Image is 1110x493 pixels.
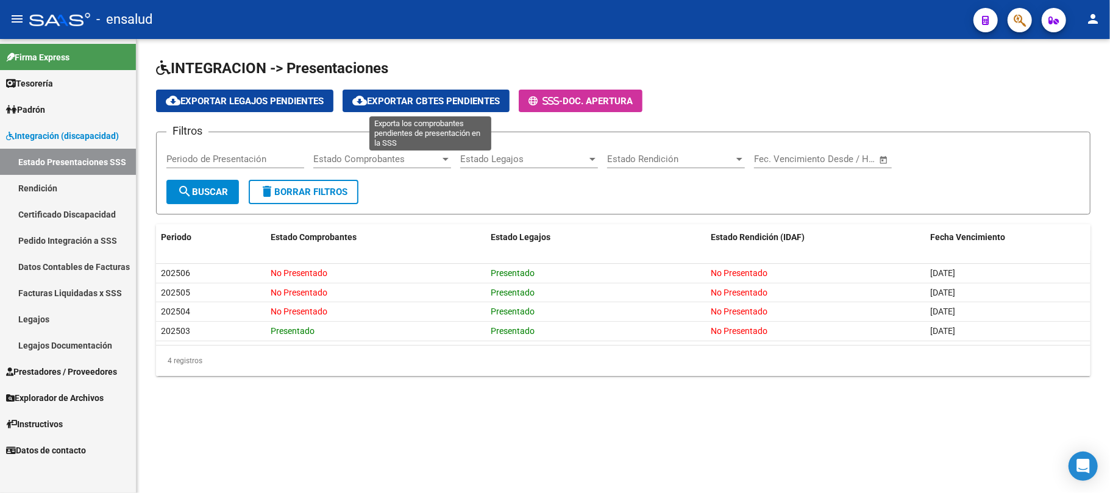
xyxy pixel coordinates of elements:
span: No Presentado [711,288,767,297]
span: Presentado [491,307,535,316]
span: - ensalud [96,6,152,33]
mat-icon: cloud_download [166,93,180,108]
span: Estado Comprobantes [271,232,357,242]
span: Estado Rendición (IDAF) [711,232,805,242]
input: Start date [754,154,794,165]
datatable-header-cell: Estado Legajos [486,224,706,250]
span: Fecha Vencimiento [930,232,1005,242]
span: 202503 [161,326,190,336]
span: Buscar [177,186,228,197]
span: - [528,96,563,107]
button: -Doc. Apertura [519,90,642,112]
button: Exportar Cbtes Pendientes [343,90,510,112]
span: 202506 [161,268,190,278]
span: [DATE] [930,307,955,316]
span: INTEGRACION -> Presentaciones [156,60,388,77]
span: Presentado [491,326,535,336]
span: Padrón [6,103,45,116]
span: No Presentado [271,307,327,316]
button: Open calendar [877,153,891,167]
button: Buscar [166,180,239,204]
span: No Presentado [271,288,327,297]
datatable-header-cell: Periodo [156,224,266,250]
datatable-header-cell: Fecha Vencimiento [925,224,1090,250]
span: Doc. Apertura [563,96,633,107]
datatable-header-cell: Estado Rendición (IDAF) [706,224,926,250]
span: Estado Rendición [607,154,734,165]
span: Presentado [491,268,535,278]
span: Estado Comprobantes [313,154,440,165]
span: Datos de contacto [6,444,86,457]
span: No Presentado [711,326,767,336]
span: 202505 [161,288,190,297]
mat-icon: menu [10,12,24,26]
button: Borrar Filtros [249,180,358,204]
span: [DATE] [930,288,955,297]
span: Exportar Legajos Pendientes [166,96,324,107]
span: Prestadores / Proveedores [6,365,117,378]
div: 4 registros [156,346,1090,376]
span: Explorador de Archivos [6,391,104,405]
div: Open Intercom Messenger [1069,452,1098,481]
mat-icon: delete [260,184,274,199]
span: Periodo [161,232,191,242]
span: Estado Legajos [491,232,550,242]
span: Estado Legajos [460,154,587,165]
button: Exportar Legajos Pendientes [156,90,333,112]
span: No Presentado [711,268,767,278]
mat-icon: person [1086,12,1100,26]
span: No Presentado [271,268,327,278]
mat-icon: search [177,184,192,199]
span: Tesorería [6,77,53,90]
span: [DATE] [930,268,955,278]
span: 202504 [161,307,190,316]
input: End date [805,154,864,165]
h3: Filtros [166,122,208,140]
datatable-header-cell: Estado Comprobantes [266,224,486,250]
span: Presentado [271,326,315,336]
span: [DATE] [930,326,955,336]
span: Firma Express [6,51,69,64]
span: Instructivos [6,417,63,431]
mat-icon: cloud_download [352,93,367,108]
span: Integración (discapacidad) [6,129,119,143]
span: Presentado [491,288,535,297]
span: No Presentado [711,307,767,316]
span: Borrar Filtros [260,186,347,197]
span: Exportar Cbtes Pendientes [352,96,500,107]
